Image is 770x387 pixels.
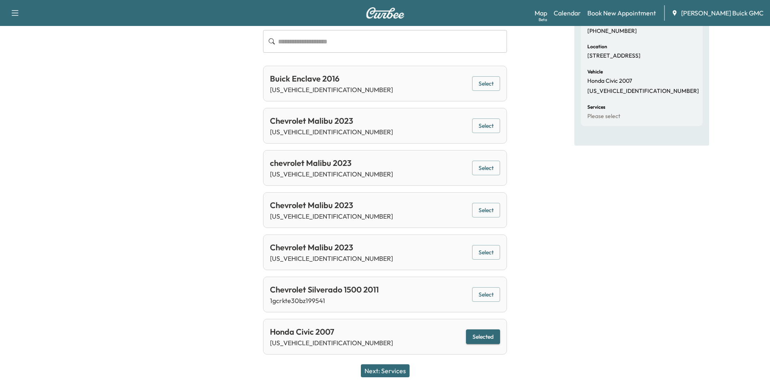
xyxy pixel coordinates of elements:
[270,241,393,254] div: Chevrolet Malibu 2023
[587,52,641,60] p: [STREET_ADDRESS]
[270,326,393,338] div: Honda Civic 2007
[554,8,581,18] a: Calendar
[587,28,637,35] p: [PHONE_NUMBER]
[270,338,393,348] p: [US_VEHICLE_IDENTIFICATION_NUMBER]
[270,169,393,179] p: [US_VEHICLE_IDENTIFICATION_NUMBER]
[270,296,379,305] p: 1gcrkte30bz199541
[270,127,393,137] p: [US_VEHICLE_IDENTIFICATION_NUMBER]
[472,203,500,218] button: Select
[472,245,500,260] button: Select
[587,77,632,85] p: Honda Civic 2007
[587,8,656,18] a: Book New Appointment
[587,69,603,74] h6: Vehicle
[681,8,764,18] span: [PERSON_NAME] Buick GMC
[535,8,547,18] a: MapBeta
[270,115,393,127] div: Chevrolet Malibu 2023
[587,44,607,49] h6: Location
[466,329,500,344] button: Selected
[539,17,547,23] div: Beta
[270,199,393,211] div: Chevrolet Malibu 2023
[270,284,379,296] div: Chevrolet Silverado 1500 2011
[587,88,699,95] p: [US_VEHICLE_IDENTIFICATION_NUMBER]
[270,73,393,85] div: Buick Enclave 2016
[270,157,393,169] div: chevrolet Malibu 2023
[472,76,500,91] button: Select
[270,211,393,221] p: [US_VEHICLE_IDENTIFICATION_NUMBER]
[270,254,393,263] p: [US_VEHICLE_IDENTIFICATION_NUMBER]
[361,364,410,377] button: Next: Services
[587,113,620,120] p: Please select
[587,105,605,110] h6: Services
[366,7,405,19] img: Curbee Logo
[472,161,500,176] button: Select
[472,118,500,133] button: Select
[270,85,393,95] p: [US_VEHICLE_IDENTIFICATION_NUMBER]
[472,287,500,302] button: Select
